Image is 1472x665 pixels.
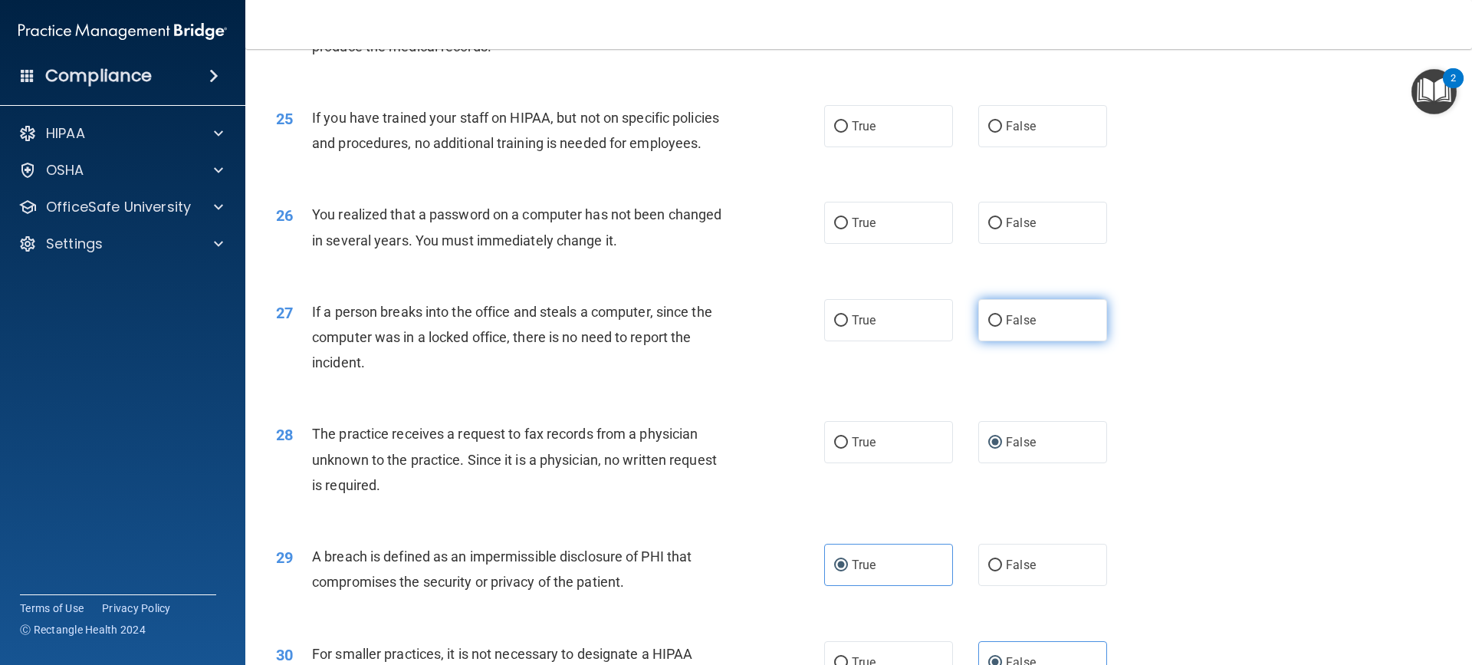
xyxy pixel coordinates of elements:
[1006,558,1036,572] span: False
[276,304,293,322] span: 27
[45,65,152,87] h4: Compliance
[46,124,85,143] p: HIPAA
[18,235,223,253] a: Settings
[988,218,1002,229] input: False
[20,622,146,637] span: Ⓒ Rectangle Health 2024
[276,548,293,567] span: 29
[276,206,293,225] span: 26
[834,560,848,571] input: True
[852,313,876,328] span: True
[46,161,84,179] p: OSHA
[852,558,876,572] span: True
[312,426,717,492] span: The practice receives a request to fax records from a physician unknown to the practice. Since it...
[988,560,1002,571] input: False
[988,121,1002,133] input: False
[988,437,1002,449] input: False
[20,601,84,616] a: Terms of Use
[1006,435,1036,449] span: False
[1006,119,1036,133] span: False
[852,119,876,133] span: True
[276,426,293,444] span: 28
[46,198,191,216] p: OfficeSafe University
[1411,69,1457,114] button: Open Resource Center, 2 new notifications
[1006,216,1036,230] span: False
[312,304,712,370] span: If a person breaks into the office and steals a computer, since the computer was in a locked offi...
[18,198,223,216] a: OfficeSafe University
[834,218,848,229] input: True
[102,601,171,616] a: Privacy Policy
[312,206,721,248] span: You realized that a password on a computer has not been changed in several years. You must immedi...
[1207,556,1454,617] iframe: Drift Widget Chat Controller
[312,548,692,590] span: A breach is defined as an impermissible disclosure of PHI that compromises the security or privac...
[852,435,876,449] span: True
[276,110,293,128] span: 25
[18,16,227,47] img: PMB logo
[18,161,223,179] a: OSHA
[834,437,848,449] input: True
[852,216,876,230] span: True
[46,235,103,253] p: Settings
[1451,78,1456,98] div: 2
[1006,313,1036,328] span: False
[834,121,848,133] input: True
[834,315,848,327] input: True
[312,110,719,151] span: If you have trained your staff on HIPAA, but not on specific policies and procedures, no addition...
[988,315,1002,327] input: False
[276,646,293,664] span: 30
[18,124,223,143] a: HIPAA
